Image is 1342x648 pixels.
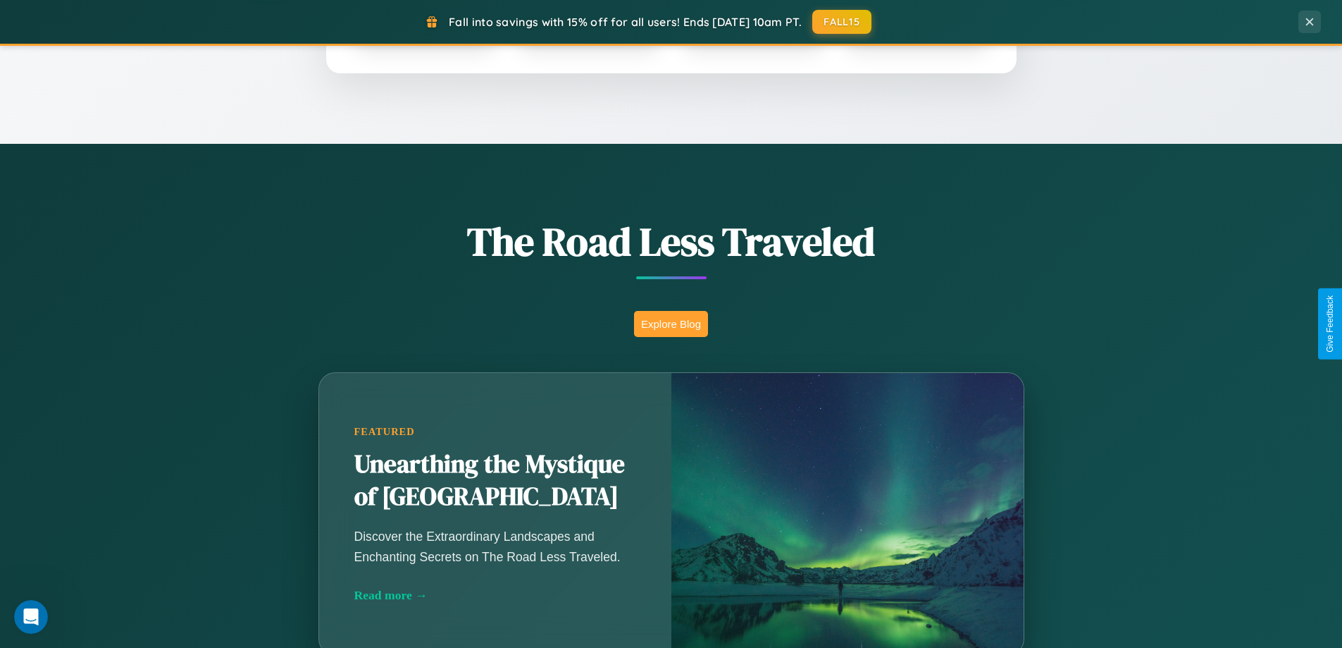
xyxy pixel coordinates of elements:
div: Give Feedback [1325,295,1335,353]
iframe: Intercom live chat [14,600,48,634]
button: FALL15 [812,10,871,34]
h2: Unearthing the Mystique of [GEOGRAPHIC_DATA] [354,448,636,513]
span: Fall into savings with 15% off for all users! Ends [DATE] 10am PT. [449,15,802,29]
div: Featured [354,426,636,438]
h1: The Road Less Traveled [249,214,1094,269]
button: Explore Blog [634,311,708,337]
div: Read more → [354,588,636,603]
p: Discover the Extraordinary Landscapes and Enchanting Secrets on The Road Less Traveled. [354,527,636,566]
